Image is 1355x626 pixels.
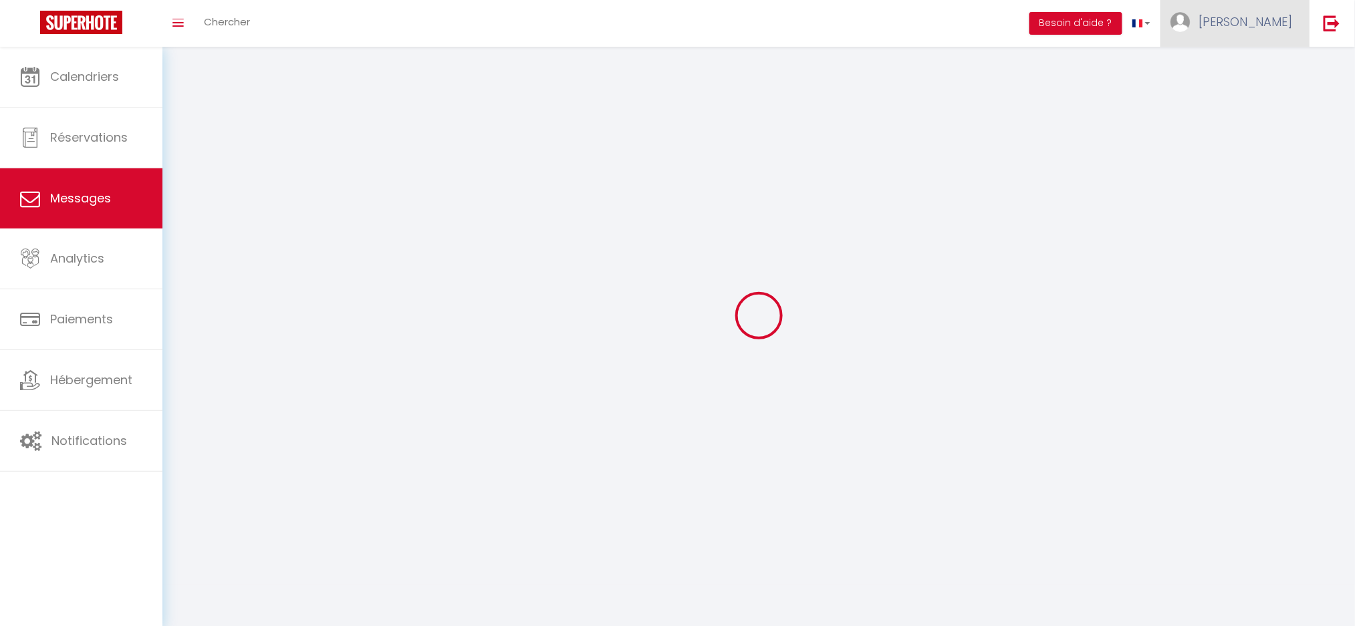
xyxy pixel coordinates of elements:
span: Analytics [50,250,104,267]
span: Paiements [50,311,113,327]
span: Chercher [204,15,250,29]
span: Calendriers [50,68,119,85]
button: Besoin d'aide ? [1029,12,1122,35]
span: Notifications [51,432,127,449]
button: Ouvrir le widget de chat LiveChat [11,5,51,45]
img: logout [1324,15,1340,31]
span: [PERSON_NAME] [1199,13,1293,30]
span: Messages [50,190,111,206]
img: ... [1171,12,1191,32]
span: Réservations [50,129,128,146]
span: Hébergement [50,371,132,388]
iframe: Chat [1298,566,1345,616]
img: Super Booking [40,11,122,34]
